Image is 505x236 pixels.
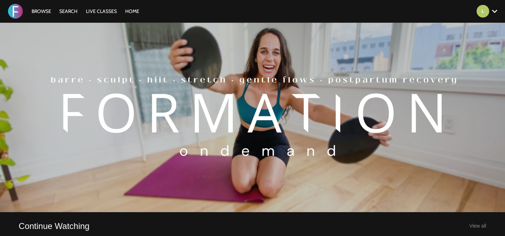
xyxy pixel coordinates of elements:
[82,8,120,14] a: LIVE CLASSES
[19,221,89,231] a: Continue Watching
[56,8,81,14] a: Search
[469,223,486,229] a: View all
[8,4,23,19] img: FORMATION
[122,8,143,14] a: HOME
[28,8,55,14] a: Browse
[28,8,143,15] nav: Primary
